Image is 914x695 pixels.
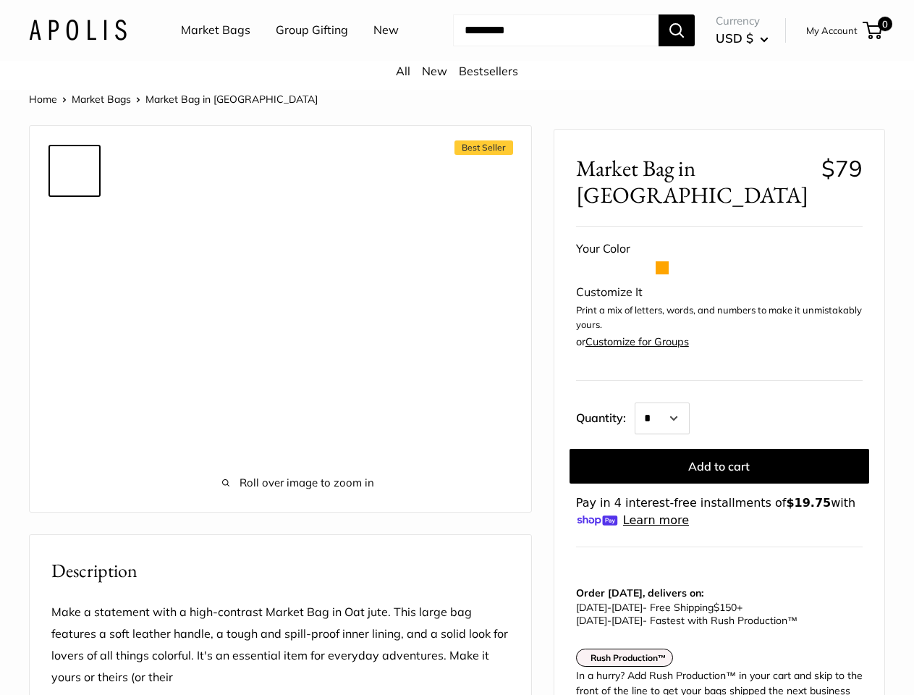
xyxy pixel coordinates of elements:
h2: Description [51,557,509,585]
div: or [576,332,689,352]
button: USD $ [716,27,769,50]
a: Home [29,93,57,106]
span: $79 [821,154,863,182]
a: Customize for Groups [585,335,689,348]
span: $150 [714,601,737,614]
span: [DATE] [612,614,643,627]
span: - [607,601,612,614]
strong: Rush Production™ [591,652,667,663]
img: Apolis [29,20,127,41]
span: [DATE] [576,614,607,627]
a: Market Bags [72,93,131,106]
span: [DATE] [612,601,643,614]
p: Print a mix of letters, words, and numbers to make it unmistakably yours. [576,303,863,332]
a: 0 [864,22,882,39]
span: 0 [878,17,892,31]
p: - Free Shipping + [576,601,855,627]
strong: Order [DATE], delivers on: [576,586,703,599]
label: Quantity: [576,398,635,434]
input: Search... [453,14,659,46]
a: Bestsellers [459,64,518,78]
span: [DATE] [576,601,607,614]
span: Market Bag in [GEOGRAPHIC_DATA] [576,155,811,208]
a: Market Bags [181,20,250,41]
a: New [373,20,399,41]
span: USD $ [716,30,753,46]
span: - [607,614,612,627]
button: Add to cart [570,449,869,484]
span: Roll over image to zoom in [145,473,451,493]
span: Market Bag in [GEOGRAPHIC_DATA] [145,93,318,106]
nav: Breadcrumb [29,90,318,109]
span: Best Seller [454,140,513,155]
span: Currency [716,11,769,31]
a: Market Bag in Oat [48,203,101,255]
a: Group Gifting [276,20,348,41]
div: Your Color [576,238,863,260]
a: Market Bag in Oat [48,145,101,197]
a: Market Bag in Oat [48,319,101,371]
span: - Fastest with Rush Production™ [576,614,797,627]
div: Customize It [576,282,863,303]
a: My Account [806,22,858,39]
a: Market Bag in Oat [48,261,101,313]
a: New [422,64,447,78]
button: Search [659,14,695,46]
a: All [396,64,410,78]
